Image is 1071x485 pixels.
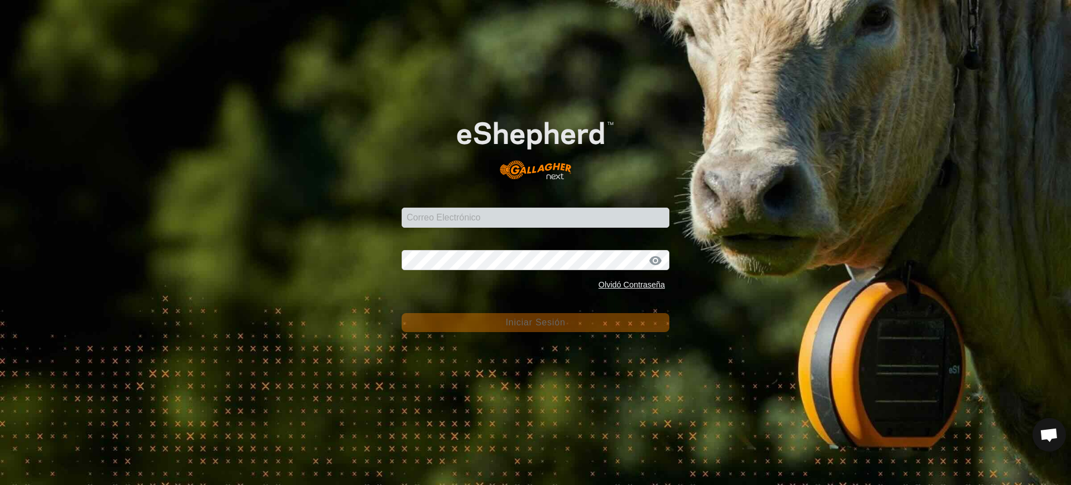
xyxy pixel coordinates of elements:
[599,280,665,289] a: Olvidó Contraseña
[428,99,643,191] img: Logo de eShepherd
[402,313,669,332] button: Iniciar Sesión
[1033,418,1066,452] div: Chat abierto
[402,208,669,228] input: Correo Electrónico
[505,318,565,327] span: Iniciar Sesión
